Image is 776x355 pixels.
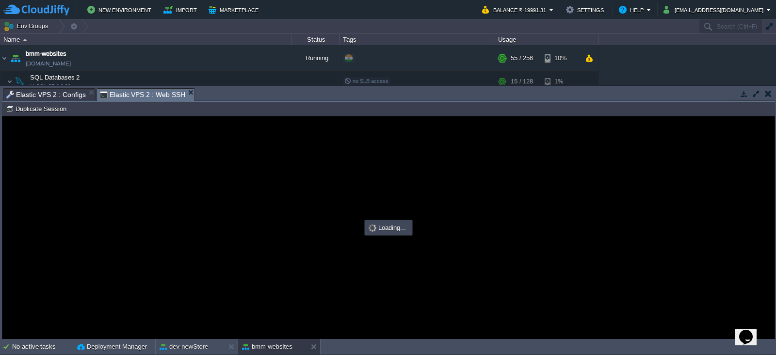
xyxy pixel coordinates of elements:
[12,339,73,355] div: No active tasks
[3,4,69,16] img: CloudJiffy
[482,4,549,16] button: Balance ₹-19991.31
[23,39,27,41] img: AMDAwAAAACH5BAEAAAAALAAAAAABAAEAAAICRAEAOw==
[366,221,411,234] div: Loading...
[30,83,71,89] span: MySQL CE 8.0.32
[511,45,533,71] div: 55 / 256
[7,72,13,91] img: AMDAwAAAACH5BAEAAAAALAAAAAABAAEAAAICRAEAOw==
[292,34,339,45] div: Status
[163,4,200,16] button: Import
[3,19,51,33] button: Env Groups
[29,73,81,81] span: SQL Databases 2
[209,4,261,16] button: Marketplace
[340,34,495,45] div: Tags
[344,78,388,84] span: no SLB access
[545,72,576,91] div: 1%
[496,34,598,45] div: Usage
[9,45,22,71] img: AMDAwAAAACH5BAEAAAAALAAAAAABAAEAAAICRAEAOw==
[566,4,607,16] button: Settings
[242,342,292,352] button: bmm-websites
[0,45,8,71] img: AMDAwAAAACH5BAEAAAAALAAAAAABAAEAAAICRAEAOw==
[545,45,576,71] div: 10%
[100,89,185,101] span: Elastic VPS 2 : Web SSH
[291,45,340,71] div: Running
[26,59,71,68] span: [DOMAIN_NAME]
[6,89,86,100] span: Elastic VPS 2 : Configs
[13,72,27,91] img: AMDAwAAAACH5BAEAAAAALAAAAAABAAEAAAICRAEAOw==
[1,34,291,45] div: Name
[160,342,208,352] button: dev-newStore
[619,4,647,16] button: Help
[511,72,533,91] div: 15 / 128
[6,104,69,113] button: Duplicate Session
[26,49,66,59] a: bmm-websites
[735,316,766,345] iframe: chat widget
[29,74,81,81] a: SQL Databases 2MySQL CE 8.0.32
[87,4,154,16] button: New Environment
[663,4,766,16] button: [EMAIL_ADDRESS][DOMAIN_NAME]
[77,342,147,352] button: Deployment Manager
